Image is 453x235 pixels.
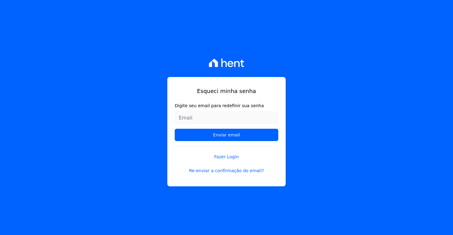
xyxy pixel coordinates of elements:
[175,146,278,160] a: Fazer Login
[175,87,278,95] h1: Esqueci minha senha
[175,129,278,141] input: Enviar email
[175,168,278,174] a: Re-enviar a confirmação do email?
[175,111,278,124] input: Email
[175,103,278,109] label: Digite seu email para redefinir sua senha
